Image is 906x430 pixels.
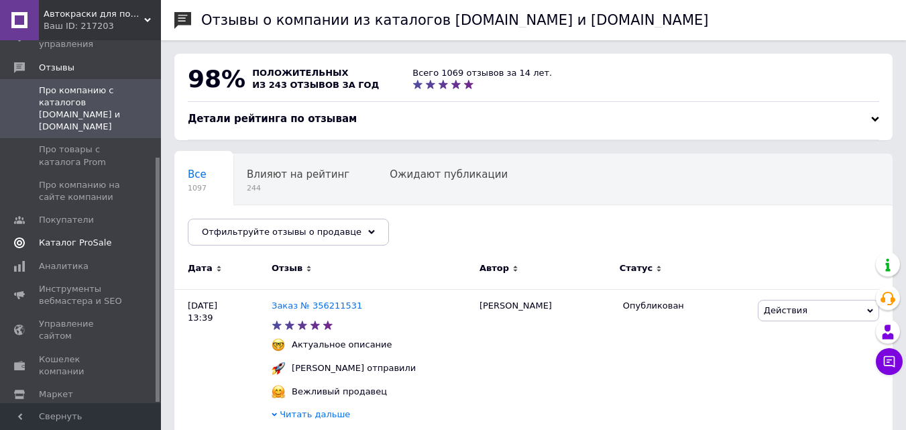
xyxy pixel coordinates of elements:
span: положительных [252,68,348,78]
span: Каталог ProSale [39,237,111,249]
div: Вежливый продавец [288,386,390,398]
span: Инструменты вебмастера и SEO [39,283,124,307]
span: Про компанию на сайте компании [39,179,124,203]
div: Опубликован [623,300,748,312]
span: Опубликованы без комме... [188,219,333,231]
span: из 243 отзывов за год [252,80,379,90]
span: Действия [764,305,807,315]
span: Ожидают публикации [390,168,508,180]
span: Про компанию с каталогов [DOMAIN_NAME] и [DOMAIN_NAME] [39,85,124,133]
div: Детали рейтинга по отзывам [188,112,879,126]
div: Опубликованы без комментария [174,205,360,256]
div: Ваш ID: 217203 [44,20,161,32]
span: Покупатели [39,214,94,226]
span: Про товары с каталога Prom [39,144,124,168]
span: Отзыв [272,262,302,274]
span: Отфильтруйте отзывы о продавце [202,227,361,237]
div: Читать дальше [272,409,473,424]
h1: Отзывы о компании из каталогов [DOMAIN_NAME] и [DOMAIN_NAME] [201,12,709,28]
img: :rocket: [272,362,285,375]
span: Маркет [39,388,73,400]
a: Заказ № 356211531 [272,301,362,311]
div: Актуальное описание [288,339,396,351]
span: Все [188,168,207,180]
span: Читать дальше [280,409,350,419]
img: :nerd_face: [272,338,285,352]
span: 1097 [188,183,207,193]
span: Отзывы [39,62,74,74]
div: Всего 1069 отзывов за 14 лет. [412,67,552,79]
span: Влияют на рейтинг [247,168,349,180]
button: Чат с покупателем [876,348,903,375]
span: Автокраски для покраски. [44,8,144,20]
span: Статус [620,262,653,274]
span: Управление сайтом [39,318,124,342]
img: :hugging_face: [272,385,285,398]
span: Кошелек компании [39,354,124,378]
span: Детали рейтинга по отзывам [188,113,357,125]
span: 244 [247,183,349,193]
span: 98% [188,65,245,93]
div: [PERSON_NAME] отправили [288,362,419,374]
span: Автор [479,262,509,274]
span: Дата [188,262,213,274]
span: Аналитика [39,260,89,272]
